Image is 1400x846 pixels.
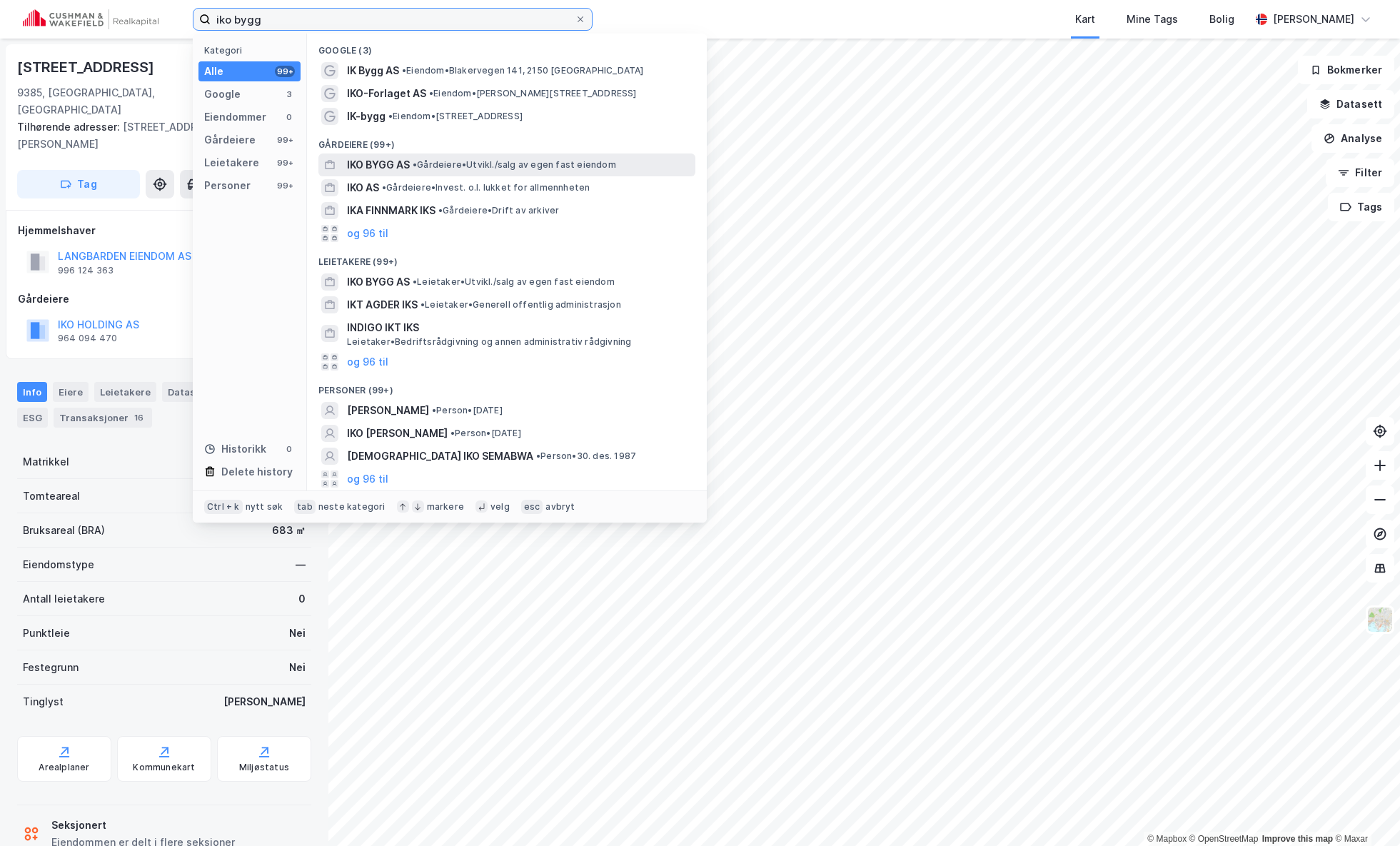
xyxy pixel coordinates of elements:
[39,762,89,773] div: Arealplaner
[1273,11,1354,28] div: [PERSON_NAME]
[1298,56,1394,84] button: Bokmerker
[1075,11,1095,28] div: Kart
[1307,90,1394,119] button: Datasett
[204,500,243,514] div: Ctrl + k
[347,336,631,348] span: Leietaker • Bedriftsrådgivning og annen administrativ rådgivning
[388,111,523,122] span: Eiendom • [STREET_ADDRESS]
[429,88,637,99] span: Eiendom • [PERSON_NAME][STREET_ADDRESS]
[289,625,306,642] div: Nei
[545,501,575,513] div: avbryt
[413,159,616,171] span: Gårdeiere • Utvikl./salg av egen fast eiendom
[347,470,388,488] button: og 96 til
[1326,158,1394,187] button: Filter
[298,590,306,608] div: 0
[1328,193,1394,221] button: Tags
[289,659,306,676] div: Nei
[239,762,289,773] div: Miljøstatus
[223,693,306,710] div: [PERSON_NAME]
[490,501,510,513] div: velg
[204,63,223,80] div: Alle
[54,408,152,428] div: Transaksjoner
[347,62,399,79] span: IK Bygg AS
[204,131,256,148] div: Gårdeiere
[347,402,429,419] span: [PERSON_NAME]
[17,84,246,119] div: 9385, [GEOGRAPHIC_DATA], [GEOGRAPHIC_DATA]
[275,66,295,77] div: 99+
[347,353,388,371] button: og 96 til
[53,382,89,402] div: Eiere
[1209,11,1234,28] div: Bolig
[347,108,386,125] span: IK-bygg
[294,500,316,514] div: tab
[318,501,386,513] div: neste kategori
[272,522,306,539] div: 683 ㎡
[296,556,306,573] div: —
[246,501,283,513] div: nytt søk
[275,157,295,168] div: 99+
[23,556,94,573] div: Eiendomstype
[211,9,575,30] input: Søk på adresse, matrikkel, gårdeiere, leietakere eller personer
[347,448,533,465] span: [DEMOGRAPHIC_DATA] IKO SEMABWA
[275,134,295,146] div: 99+
[382,182,590,193] span: Gårdeiere • Invest. o.l. lukket for allmennheten
[283,443,295,455] div: 0
[1127,11,1178,28] div: Mine Tags
[23,590,105,608] div: Antall leietakere
[402,65,406,76] span: •
[18,222,311,239] div: Hjemmelshaver
[420,299,425,310] span: •
[450,428,521,439] span: Person • [DATE]
[438,205,443,216] span: •
[133,762,195,773] div: Kommunekart
[17,56,157,79] div: [STREET_ADDRESS]
[23,659,79,676] div: Festegrunn
[1329,777,1400,846] iframe: Chat Widget
[162,382,233,402] div: Datasett
[221,463,293,480] div: Delete history
[413,276,417,287] span: •
[432,405,503,416] span: Person • [DATE]
[204,109,266,126] div: Eiendommer
[347,425,448,442] span: IKO [PERSON_NAME]
[438,205,559,216] span: Gårdeiere • Drift av arkiver
[23,488,80,505] div: Tomteareal
[307,128,707,153] div: Gårdeiere (99+)
[1329,777,1400,846] div: Kontrollprogram for chat
[1311,124,1394,153] button: Analyse
[450,428,455,438] span: •
[23,522,105,539] div: Bruksareal (BRA)
[1262,834,1333,844] a: Improve this map
[283,89,295,100] div: 3
[94,382,156,402] div: Leietakere
[347,85,426,102] span: IKO-Forlaget AS
[382,182,386,193] span: •
[1147,834,1187,844] a: Mapbox
[23,453,69,470] div: Matrikkel
[58,333,117,344] div: 964 094 470
[347,273,410,291] span: IKO BYGG AS
[23,9,158,29] img: cushman-wakefield-realkapital-logo.202ea83816669bd177139c58696a8fa1.svg
[307,34,707,59] div: Google (3)
[204,45,301,56] div: Kategori
[17,382,47,402] div: Info
[347,202,435,219] span: IKA FINNMARK IKS
[427,501,464,513] div: markere
[283,111,295,123] div: 0
[1189,834,1259,844] a: OpenStreetMap
[17,121,123,133] span: Tilhørende adresser:
[347,319,690,336] span: INDIGO IKT IKS
[23,625,70,642] div: Punktleie
[17,119,300,153] div: [STREET_ADDRESS][PERSON_NAME]
[204,440,266,458] div: Historikk
[536,450,636,462] span: Person • 30. des. 1987
[275,180,295,191] div: 99+
[17,170,140,198] button: Tag
[307,373,707,399] div: Personer (99+)
[432,405,436,416] span: •
[18,291,311,308] div: Gårdeiere
[307,245,707,271] div: Leietakere (99+)
[23,693,64,710] div: Tinglyst
[521,500,543,514] div: esc
[131,411,146,425] div: 16
[420,299,621,311] span: Leietaker • Generell offentlig administrasjon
